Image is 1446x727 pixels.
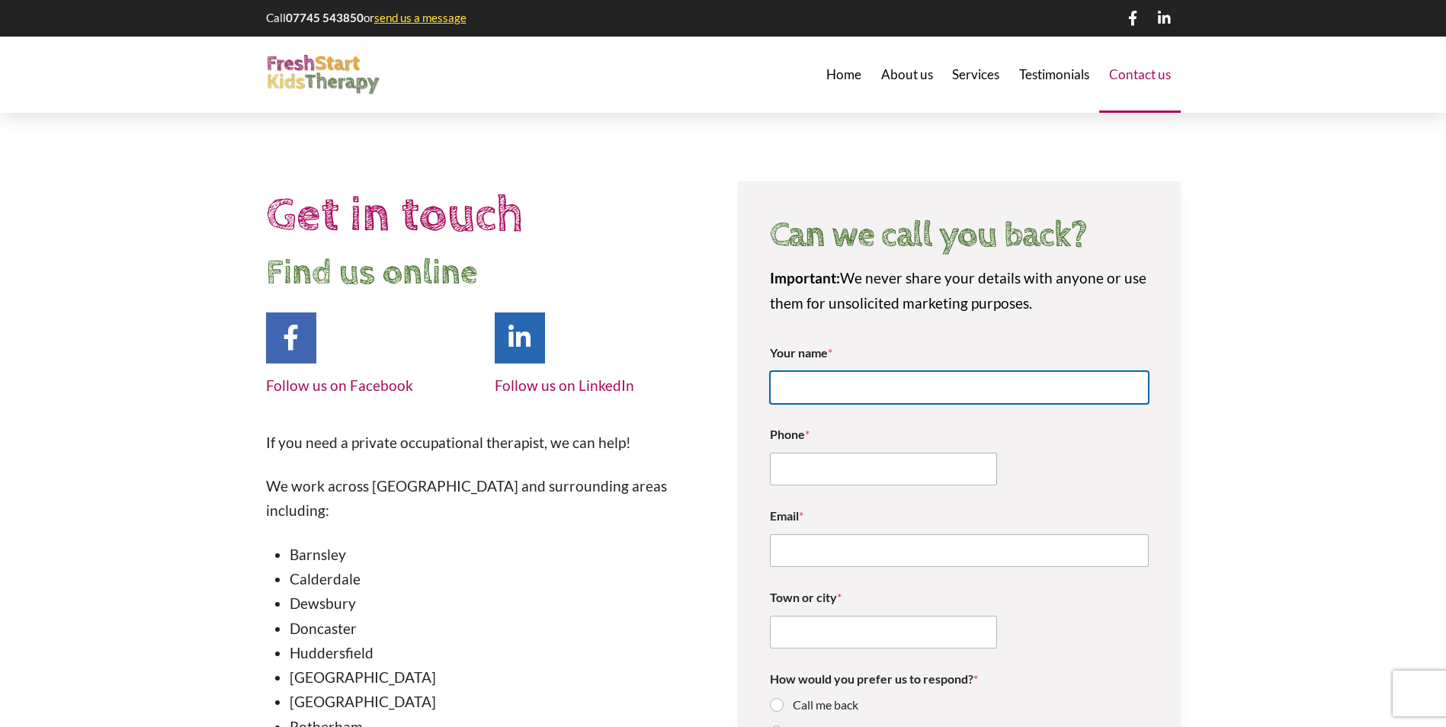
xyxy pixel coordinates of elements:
[1099,37,1181,113] a: Contact us
[266,10,469,26] p: Call or
[952,68,999,81] span: Services
[290,567,709,591] li: Calderdale
[290,617,709,641] li: Doncaster
[943,37,1010,113] a: Services
[266,376,413,394] a: Follow us on Facebook
[770,590,1149,604] label: Town or city
[770,269,840,287] strong: Important:
[266,181,709,249] p: Get in touch
[290,543,709,567] li: Barnsley
[770,427,1149,441] label: Phone
[290,690,709,714] li: [GEOGRAPHIC_DATA]
[784,697,858,713] label: Call me back
[1009,37,1099,113] a: Testimonials
[770,216,1148,255] h2: Can we call you back?
[495,376,634,394] a: Follow us on LinkedIn
[290,591,709,616] li: Dewsbury
[770,671,978,686] legend: How would you prefer us to respond?
[770,266,1149,315] p: We never share your details with anyone or use them for unsolicited marketing purposes.
[770,508,1149,523] label: Email
[816,37,871,113] a: Home
[871,37,943,113] a: About us
[826,68,861,81] span: Home
[1019,68,1089,81] span: Testimonials
[266,474,709,524] p: We work across [GEOGRAPHIC_DATA] and surrounding areas including:
[266,431,709,455] p: If you need a private occupational therapist, we can help!
[1109,68,1171,81] span: Contact us
[290,641,709,665] li: Huddersfield
[290,665,709,690] li: [GEOGRAPHIC_DATA]
[881,68,933,81] span: About us
[374,11,467,24] a: send us a message
[286,11,364,24] strong: 07745 543850
[266,55,380,95] img: FreshStart Kids Therapy logo
[266,249,709,298] h2: Find us online
[770,345,1149,360] label: Your name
